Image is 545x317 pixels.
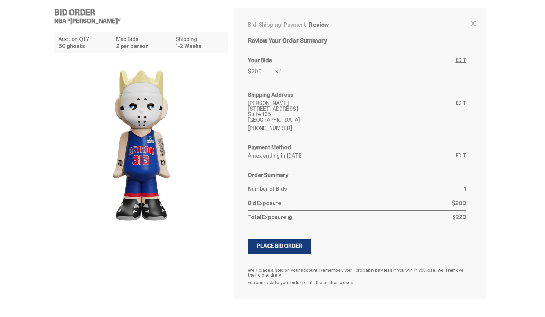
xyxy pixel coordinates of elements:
p: $200 [452,201,466,206]
h6: Shipping Address [248,92,466,98]
p: $220 [452,215,466,221]
p: Number of Bids [248,186,464,192]
div: Place Bid Order [257,243,302,249]
h5: Review Your Order Summary [248,38,466,44]
p: $200 [248,69,275,74]
h4: Bid Order [54,8,234,17]
a: Bid [248,21,256,28]
a: Review [309,21,329,28]
img: product image [72,59,210,232]
dt: Shipping [176,37,224,42]
p: [PERSON_NAME] [248,101,456,106]
p: Suite 105 [248,112,456,117]
a: Shipping [259,21,281,28]
h6: Payment Method [248,145,466,150]
p: You can update your bids up until the auction closes. [248,280,466,285]
p: Total Exposure [248,215,452,221]
a: Edit [456,58,466,78]
h6: Order Summary [248,173,466,178]
h5: NBA “[PERSON_NAME]” [54,18,234,24]
p: [STREET_ADDRESS] [248,106,456,112]
dt: Max Bids [116,37,171,42]
p: [PHONE_NUMBER] [248,125,456,131]
dd: 2 per person [116,44,171,49]
h6: Your Bids [248,58,456,63]
p: Amex ending in [DATE] [248,153,456,159]
a: Edit [456,101,466,131]
dt: Auction QTY [58,37,112,42]
p: 1 [464,186,466,192]
button: Place Bid Order [248,239,311,254]
p: x 1 [275,69,282,74]
p: [GEOGRAPHIC_DATA] [248,117,456,123]
a: Edit [456,153,466,159]
dd: 1-2 Weeks [176,44,224,49]
p: Bid Exposure [248,201,452,206]
a: Payment [284,21,306,28]
p: We’ll place a hold on your account. Remember, you’ll probably pay less if you win. If you lose, w... [248,268,466,277]
dd: 50 ghosts [58,44,112,49]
